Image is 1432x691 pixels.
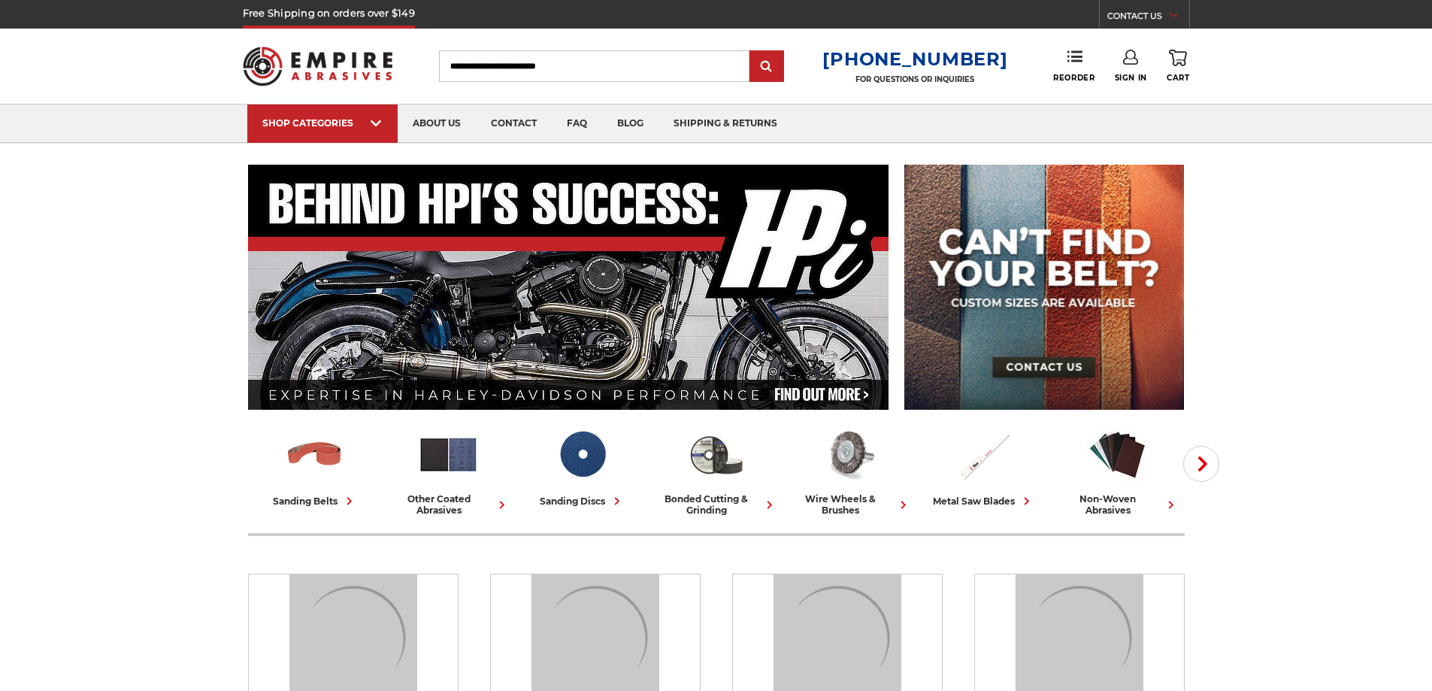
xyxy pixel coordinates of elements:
[1115,73,1147,83] span: Sign In
[262,117,383,129] div: SHOP CATEGORIES
[398,105,476,143] a: about us
[1053,73,1094,83] span: Reorder
[248,165,889,410] img: Banner for an interview featuring Horsepower Inc who makes Harley performance upgrades featured o...
[273,493,357,509] div: sanding belts
[388,493,510,516] div: other coated abrasives
[1107,8,1189,29] a: CONTACT US
[243,37,393,95] img: Empire Abrasives
[655,493,777,516] div: bonded cutting & grinding
[540,493,625,509] div: sanding discs
[254,423,376,509] a: sanding belts
[822,74,1007,84] p: FOR QUESTIONS OR INQUIRIES
[1167,73,1189,83] span: Cart
[752,52,782,82] input: Submit
[819,423,881,486] img: Wire Wheels & Brushes
[904,165,1184,410] img: promo banner for custom belts.
[685,423,747,486] img: Bonded Cutting & Grinding
[952,423,1015,486] img: Metal Saw Blades
[476,105,552,143] a: contact
[417,423,480,486] img: Other Coated Abrasives
[522,423,643,509] a: sanding discs
[822,48,1007,70] a: [PHONE_NUMBER]
[789,423,911,516] a: wire wheels & brushes
[283,423,346,486] img: Sanding Belts
[1057,423,1179,516] a: non-woven abrasives
[658,105,792,143] a: shipping & returns
[602,105,658,143] a: blog
[552,105,602,143] a: faq
[1183,446,1219,482] button: Next
[388,423,510,516] a: other coated abrasives
[655,423,777,516] a: bonded cutting & grinding
[551,423,613,486] img: Sanding Discs
[789,493,911,516] div: wire wheels & brushes
[933,493,1034,509] div: metal saw blades
[1167,50,1189,83] a: Cart
[1086,423,1149,486] img: Non-woven Abrasives
[1053,50,1094,82] a: Reorder
[923,423,1045,509] a: metal saw blades
[1057,493,1179,516] div: non-woven abrasives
